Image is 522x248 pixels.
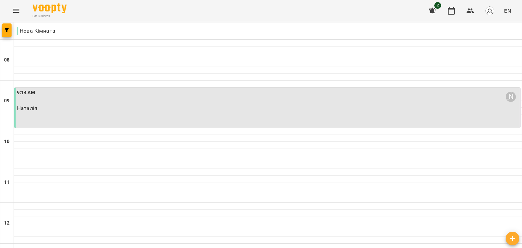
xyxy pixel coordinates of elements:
button: Menu [8,3,24,19]
img: avatar_s.png [485,6,494,16]
label: 9:14 AM [17,89,35,96]
span: EN [504,7,511,14]
h6: 10 [4,138,10,145]
img: Voopty Logo [33,3,67,13]
button: Add lesson [506,232,519,245]
span: For Business [33,14,67,18]
h6: 11 [4,179,10,186]
div: Толмачова Анна Антонівна [506,92,516,102]
button: EN [501,4,514,17]
h6: 12 [4,219,10,227]
h6: 09 [4,97,10,105]
span: Наталія [17,105,37,111]
span: 2 [434,2,441,9]
p: Нова Кімната [17,27,55,35]
h6: 08 [4,56,10,64]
